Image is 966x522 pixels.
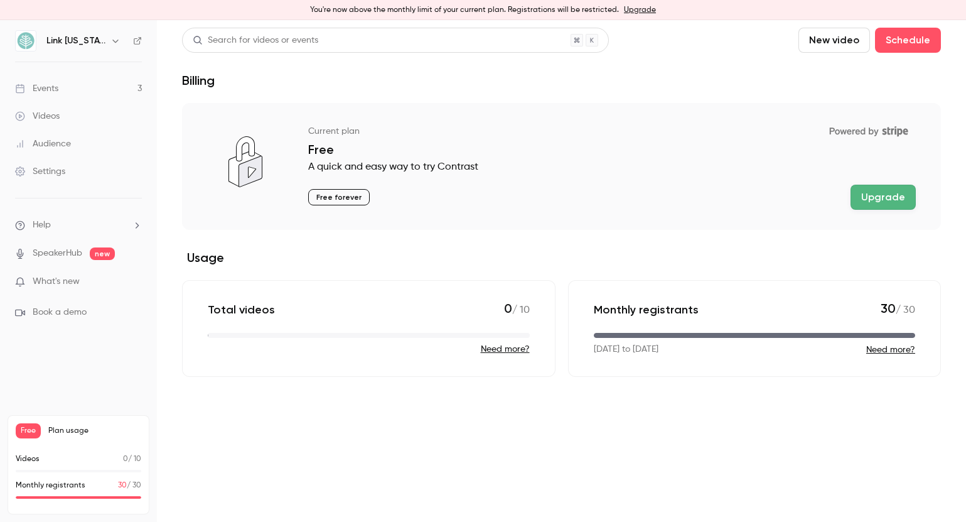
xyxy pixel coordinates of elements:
span: new [90,247,115,260]
iframe: Noticeable Trigger [127,276,142,288]
a: SpeakerHub [33,247,82,260]
p: / 30 [118,480,141,491]
span: 0 [123,455,128,463]
p: Monthly registrants [594,302,699,317]
p: Videos [16,454,40,465]
p: Current plan [308,125,360,138]
p: Monthly registrants [16,480,85,491]
button: Need more? [481,343,530,356]
h2: Usage [182,250,941,265]
button: Schedule [875,28,941,53]
div: Events [15,82,58,95]
span: 30 [881,301,896,316]
h1: Billing [182,73,215,88]
li: help-dropdown-opener [15,219,142,232]
p: Free [308,142,916,157]
span: What's new [33,275,80,288]
button: Upgrade [851,185,916,210]
span: 0 [504,301,512,316]
button: New video [798,28,870,53]
h6: Link [US_STATE] [46,35,105,47]
div: Audience [15,138,71,150]
div: Videos [15,110,60,122]
p: A quick and easy way to try Contrast [308,160,916,175]
p: [DATE] to [DATE] [594,343,658,356]
a: Upgrade [624,5,656,15]
button: Need more? [866,344,915,356]
div: Settings [15,165,65,178]
p: Free forever [308,189,370,205]
span: 30 [118,482,127,489]
span: Plan usage [48,426,141,436]
p: / 30 [881,301,915,318]
p: Total videos [208,302,275,317]
p: / 10 [504,301,530,318]
div: Search for videos or events [193,34,318,47]
span: Help [33,219,51,232]
span: Book a demo [33,306,87,319]
p: / 10 [123,454,141,465]
img: Link Oregon [16,31,36,51]
section: billing [182,103,941,377]
span: Free [16,423,41,438]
